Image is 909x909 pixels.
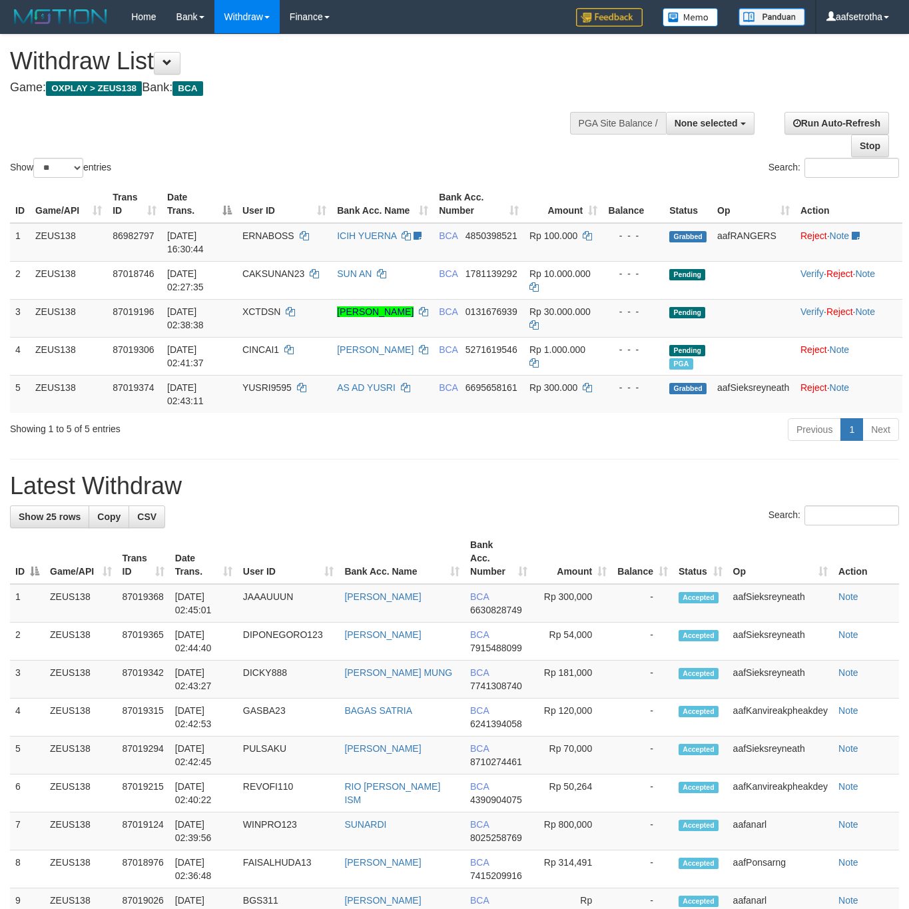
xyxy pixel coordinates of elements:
a: [PERSON_NAME] [344,743,421,754]
div: - - - [608,343,659,356]
th: Date Trans.: activate to sort column descending [162,185,237,223]
span: [DATE] 02:27:35 [167,268,204,292]
span: 87019196 [113,306,154,317]
span: Copy 7741308740 to clipboard [470,681,522,691]
span: CINCAI1 [242,344,279,355]
span: Rp 1.000.000 [529,344,585,355]
a: Note [830,230,850,241]
label: Search: [768,505,899,525]
img: MOTION_logo.png [10,7,111,27]
th: Bank Acc. Name: activate to sort column ascending [339,533,465,584]
td: 5 [10,375,30,413]
td: [DATE] 02:45:01 [170,584,238,623]
td: 87019368 [117,584,170,623]
td: 87019365 [117,623,170,661]
span: Copy 6695658161 to clipboard [465,382,517,393]
span: Copy 5271619546 to clipboard [465,344,517,355]
td: 87019342 [117,661,170,699]
a: [PERSON_NAME] [337,306,414,317]
a: Note [838,781,858,792]
h1: Withdraw List [10,48,593,75]
td: ZEUS138 [45,699,117,737]
span: Copy 6241394058 to clipboard [470,719,522,729]
td: [DATE] 02:40:22 [170,774,238,812]
span: CAKSUNAN23 [242,268,304,279]
td: 5 [10,737,45,774]
span: Copy 4850398521 to clipboard [465,230,517,241]
span: Rp 100.000 [529,230,577,241]
td: Rp 314,491 [533,850,612,888]
input: Search: [804,505,899,525]
td: 3 [10,299,30,337]
td: JAAAUUUN [238,584,340,623]
td: 7 [10,812,45,850]
td: DICKY888 [238,661,340,699]
td: Rp 70,000 [533,737,612,774]
h4: Game: Bank: [10,81,593,95]
th: Bank Acc. Number: activate to sort column ascending [434,185,524,223]
th: Status: activate to sort column ascending [673,533,728,584]
td: [DATE] 02:42:45 [170,737,238,774]
span: [DATE] 02:38:38 [167,306,204,330]
td: [DATE] 02:43:27 [170,661,238,699]
td: aafSieksreyneath [728,584,833,623]
a: Note [838,895,858,906]
td: · [795,223,902,262]
td: 87018976 [117,850,170,888]
a: Reject [800,382,827,393]
td: Rp 800,000 [533,812,612,850]
span: 86982797 [113,230,154,241]
a: [PERSON_NAME] [344,591,421,602]
span: Accepted [679,630,719,641]
th: Date Trans.: activate to sort column ascending [170,533,238,584]
td: ZEUS138 [45,661,117,699]
td: PULSAKU [238,737,340,774]
span: None selected [675,118,738,129]
a: Note [838,591,858,602]
img: Feedback.jpg [576,8,643,27]
td: aafPonsarng [728,850,833,888]
span: Grabbed [669,231,707,242]
a: ICIH YUERNA [337,230,396,241]
td: 6 [10,774,45,812]
span: BCA [470,895,489,906]
a: Reject [826,268,853,279]
td: 8 [10,850,45,888]
span: Accepted [679,858,719,869]
span: BCA [439,268,457,279]
span: Copy 7415209916 to clipboard [470,870,522,881]
td: - [612,623,673,661]
td: aafSieksreyneath [712,375,795,413]
span: Accepted [679,782,719,793]
span: BCA [470,781,489,792]
th: Bank Acc. Name: activate to sort column ascending [332,185,434,223]
a: Run Auto-Refresh [784,112,889,135]
td: aafSieksreyneath [728,661,833,699]
a: Reject [800,344,827,355]
span: BCA [470,629,489,640]
td: ZEUS138 [45,812,117,850]
span: YUSRI9595 [242,382,292,393]
span: Copy 8710274461 to clipboard [470,757,522,767]
th: Op: activate to sort column ascending [712,185,795,223]
td: ZEUS138 [45,774,117,812]
a: Note [838,705,858,716]
a: Note [838,629,858,640]
td: FAISALHUDA13 [238,850,340,888]
td: - [612,584,673,623]
td: REVOFI110 [238,774,340,812]
div: - - - [608,267,659,280]
span: Rp 300.000 [529,382,577,393]
td: ZEUS138 [30,261,107,299]
td: Rp 54,000 [533,623,612,661]
a: [PERSON_NAME] [344,857,421,868]
td: DIPONEGORO123 [238,623,340,661]
th: ID [10,185,30,223]
span: Pending [669,269,705,280]
span: 87019374 [113,382,154,393]
th: Bank Acc. Number: activate to sort column ascending [465,533,533,584]
span: 87019306 [113,344,154,355]
td: aafanarl [728,812,833,850]
a: Reject [826,306,853,317]
a: Show 25 rows [10,505,89,528]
